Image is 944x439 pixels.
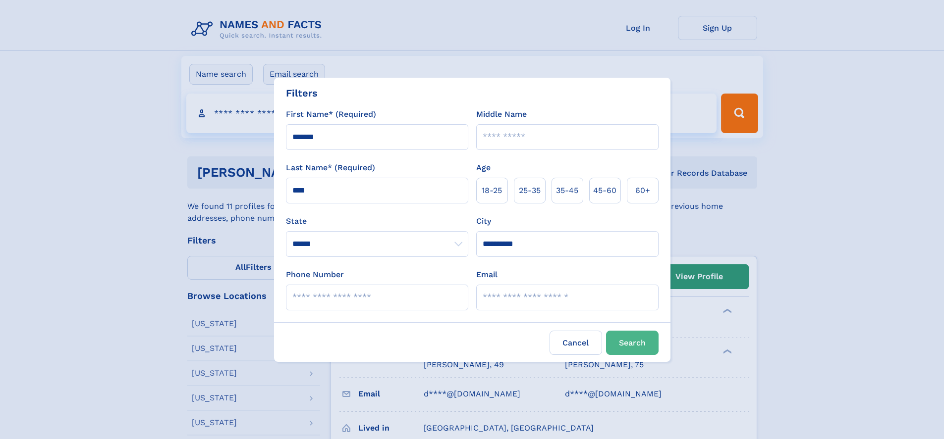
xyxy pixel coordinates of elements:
[286,215,468,227] label: State
[476,162,491,174] label: Age
[519,185,541,196] span: 25‑35
[286,86,318,100] div: Filters
[286,162,375,174] label: Last Name* (Required)
[286,108,376,120] label: First Name* (Required)
[482,185,502,196] span: 18‑25
[606,331,659,355] button: Search
[476,269,498,281] label: Email
[476,108,527,120] label: Middle Name
[286,269,344,281] label: Phone Number
[593,185,616,196] span: 45‑60
[556,185,578,196] span: 35‑45
[635,185,650,196] span: 60+
[550,331,602,355] label: Cancel
[476,215,491,227] label: City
